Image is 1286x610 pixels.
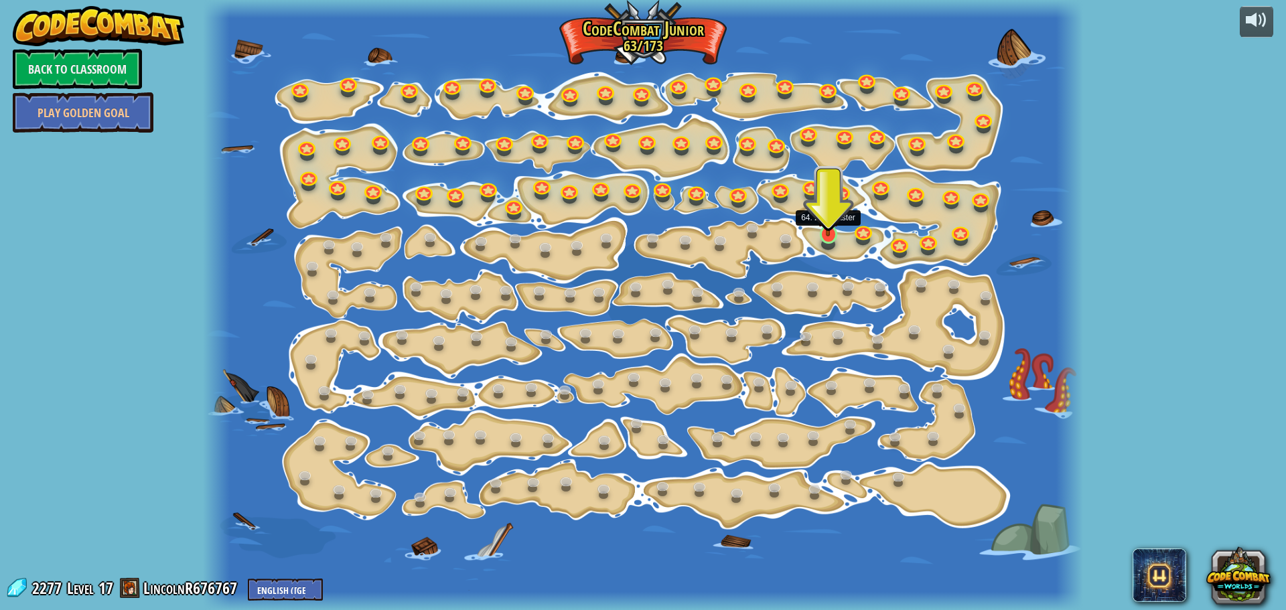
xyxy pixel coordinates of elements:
a: LincolnR676767 [143,577,241,599]
img: level-banner-started.png [816,183,839,236]
span: Level [67,577,94,599]
span: 17 [98,577,113,599]
a: Back to Classroom [13,49,142,89]
img: CodeCombat - Learn how to code by playing a game [13,6,184,46]
a: Play Golden Goal [13,92,153,133]
button: Adjust volume [1240,6,1273,37]
span: 2277 [32,577,66,599]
